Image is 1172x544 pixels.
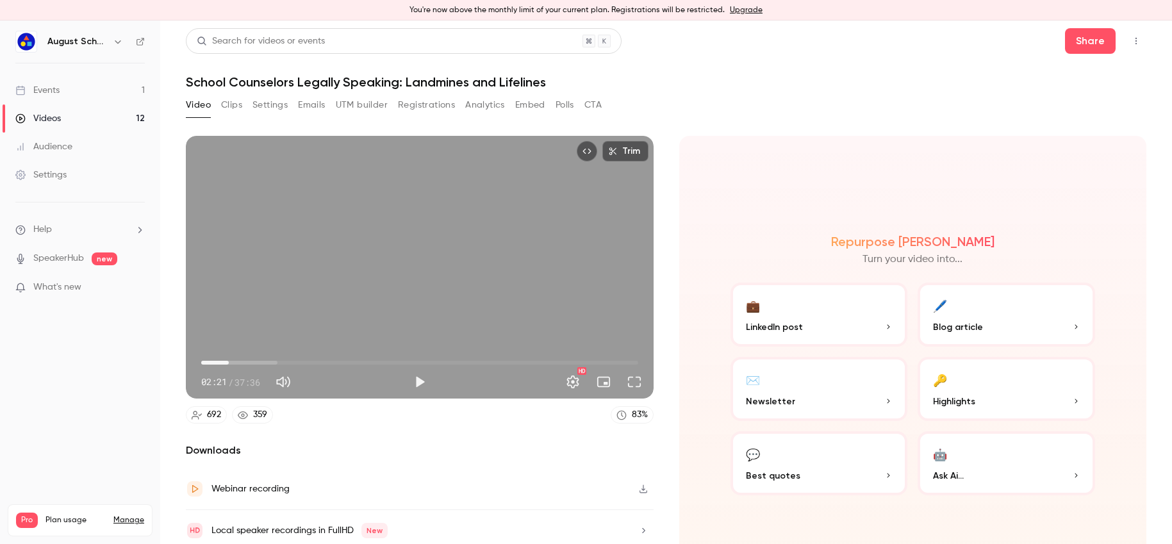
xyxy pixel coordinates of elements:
[746,395,795,408] span: Newsletter
[211,523,388,538] div: Local speaker recordings in FullHD
[556,95,574,115] button: Polls
[197,35,325,48] div: Search for videos or events
[918,283,1095,347] button: 🖊️Blog article
[632,408,648,422] div: 83 %
[1126,31,1146,51] button: Top Bar Actions
[746,370,760,390] div: ✉️
[129,282,145,293] iframe: Noticeable Trigger
[15,169,67,181] div: Settings
[398,95,455,115] button: Registrations
[730,431,908,495] button: 💬Best quotes
[560,369,586,395] button: Settings
[235,375,260,389] span: 37:36
[186,74,1146,90] h1: School Counselors Legally Speaking: Landmines and Lifelines
[746,295,760,315] div: 💼
[361,523,388,538] span: New
[186,406,227,424] a: 692
[232,406,273,424] a: 359
[336,95,388,115] button: UTM builder
[186,443,654,458] h2: Downloads
[15,84,60,97] div: Events
[862,252,962,267] p: Turn your video into...
[591,369,616,395] button: Turn on miniplayer
[730,283,908,347] button: 💼LinkedIn post
[730,357,908,421] button: ✉️Newsletter
[45,515,106,525] span: Plan usage
[465,95,505,115] button: Analytics
[918,431,1095,495] button: 🤖Ask Ai...
[746,469,800,482] span: Best quotes
[933,370,947,390] div: 🔑
[933,295,947,315] div: 🖊️
[515,95,545,115] button: Embed
[221,95,242,115] button: Clips
[622,369,647,395] button: Full screen
[16,513,38,528] span: Pro
[15,112,61,125] div: Videos
[252,95,288,115] button: Settings
[47,35,108,48] h6: August Schools
[201,375,260,389] div: 02:21
[918,357,1095,421] button: 🔑Highlights
[933,395,975,408] span: Highlights
[577,367,586,375] div: HD
[33,252,84,265] a: SpeakerHub
[730,5,763,15] a: Upgrade
[746,320,803,334] span: LinkedIn post
[16,31,37,52] img: August Schools
[15,140,72,153] div: Audience
[113,515,144,525] a: Manage
[92,252,117,265] span: new
[207,408,221,422] div: 692
[270,369,296,395] button: Mute
[933,469,964,482] span: Ask Ai...
[746,444,760,464] div: 💬
[407,369,433,395] button: Play
[201,375,227,389] span: 02:21
[577,141,597,161] button: Embed video
[933,444,947,464] div: 🤖
[186,95,211,115] button: Video
[211,481,290,497] div: Webinar recording
[933,320,983,334] span: Blog article
[602,141,648,161] button: Trim
[831,234,995,249] h2: Repurpose [PERSON_NAME]
[611,406,654,424] a: 83%
[298,95,325,115] button: Emails
[253,408,267,422] div: 359
[33,223,52,236] span: Help
[228,375,233,389] span: /
[1065,28,1116,54] button: Share
[584,95,602,115] button: CTA
[15,223,145,236] li: help-dropdown-opener
[33,281,81,294] span: What's new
